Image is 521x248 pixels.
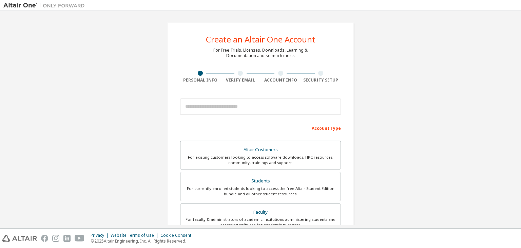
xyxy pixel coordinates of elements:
img: youtube.svg [75,235,84,242]
p: © 2025 Altair Engineering, Inc. All Rights Reserved. [91,238,195,244]
img: linkedin.svg [63,235,71,242]
div: For faculty & administrators of academic institutions administering students and accessing softwa... [185,217,336,228]
div: Account Type [180,122,341,133]
div: Faculty [185,208,336,217]
div: For Free Trials, Licenses, Downloads, Learning & Documentation and so much more. [213,48,308,58]
img: instagram.svg [52,235,59,242]
div: Personal Info [180,77,220,83]
div: Altair Customers [185,145,336,155]
div: For existing customers looking to access software downloads, HPC resources, community, trainings ... [185,155,336,165]
div: For currently enrolled students looking to access the free Altair Student Edition bundle and all ... [185,186,336,197]
div: Create an Altair One Account [206,35,315,43]
div: Privacy [91,233,111,238]
div: Website Terms of Use [111,233,160,238]
div: Verify Email [220,77,261,83]
div: Account Info [260,77,301,83]
img: Altair One [3,2,88,9]
img: altair_logo.svg [2,235,37,242]
div: Students [185,176,336,186]
div: Cookie Consent [160,233,195,238]
img: facebook.svg [41,235,48,242]
div: Security Setup [301,77,341,83]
